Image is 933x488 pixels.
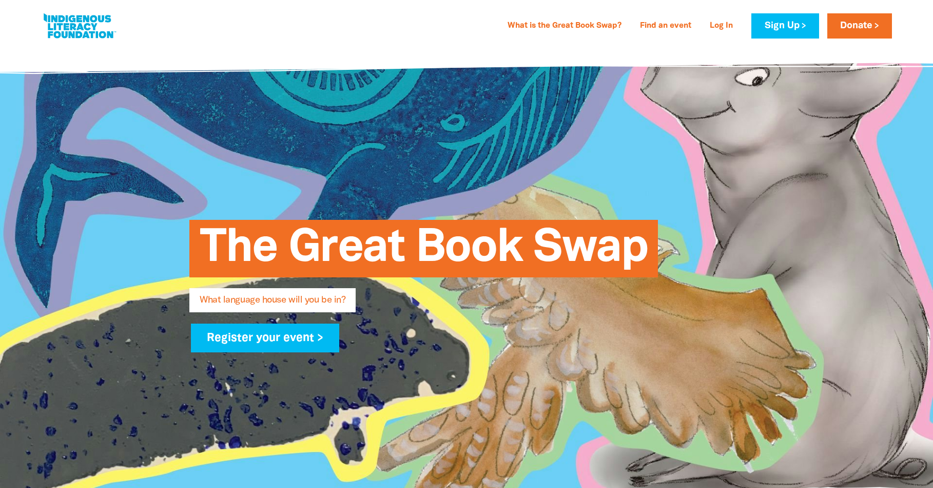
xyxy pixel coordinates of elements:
[751,13,819,39] a: Sign Up
[191,324,339,352] a: Register your event >
[704,18,739,34] a: Log In
[634,18,697,34] a: Find an event
[827,13,892,39] a: Donate
[200,296,345,312] span: What language house will you be in?
[501,18,628,34] a: What is the Great Book Swap?
[200,228,648,277] span: The Great Book Swap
